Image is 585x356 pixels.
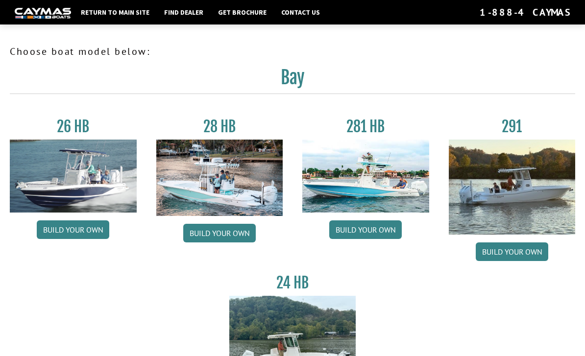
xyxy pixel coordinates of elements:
h3: 28 HB [156,118,283,136]
a: Contact Us [276,6,325,19]
a: Return to main site [76,6,154,19]
img: 291_Thumbnail.jpg [449,140,576,235]
h3: 281 HB [302,118,429,136]
h2: Bay [10,67,575,94]
h3: 26 HB [10,118,137,136]
p: Choose boat model below: [10,44,575,59]
img: 28-hb-twin.jpg [302,140,429,213]
img: 28_hb_thumbnail_for_caymas_connect.jpg [156,140,283,216]
a: Build your own [183,224,256,242]
h3: 24 HB [229,274,356,292]
h3: 291 [449,118,576,136]
a: Build your own [329,220,402,239]
a: Find Dealer [159,6,208,19]
img: 26_new_photo_resized.jpg [10,140,137,213]
a: Build your own [476,242,548,261]
img: white-logo-c9c8dbefe5ff5ceceb0f0178aa75bf4bb51f6bca0971e226c86eb53dfe498488.png [15,8,71,18]
a: Get Brochure [213,6,271,19]
div: 1-888-4CAYMAS [480,6,570,19]
a: Build your own [37,220,109,239]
